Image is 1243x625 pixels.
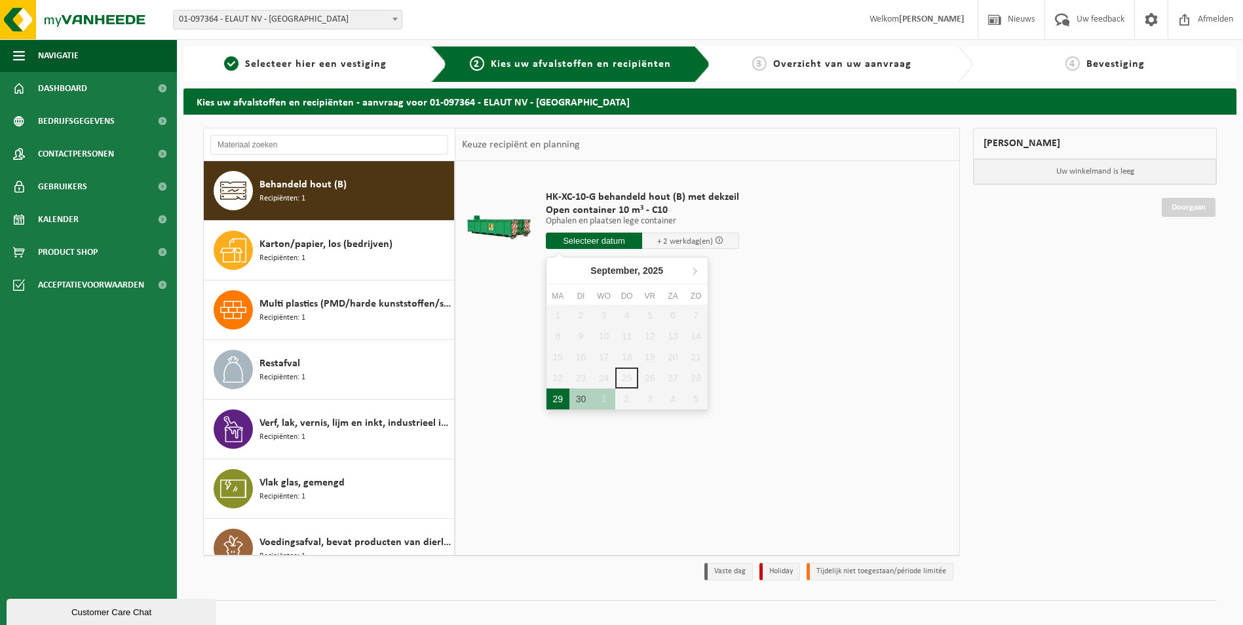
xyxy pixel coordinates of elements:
[592,388,615,409] div: 1
[259,193,305,205] span: Recipiënten: 1
[38,170,87,203] span: Gebruikers
[657,237,713,246] span: + 2 werkdag(en)
[546,191,739,204] span: HK-XC-10-G behandeld hout (B) met dekzeil
[259,475,345,491] span: Vlak glas, gemengd
[470,56,484,71] span: 2
[204,340,455,400] button: Restafval Recipiënten: 1
[204,280,455,340] button: Multi plastics (PMD/harde kunststoffen/spanbanden/EPS/folie naturel/folie gemengd) Recipiënten: 1
[259,535,451,550] span: Voedingsafval, bevat producten van dierlijke oorsprong, onverpakt, categorie 3
[899,14,965,24] strong: [PERSON_NAME]
[638,290,661,303] div: vr
[38,203,79,236] span: Kalender
[546,217,739,226] p: Ophalen en plaatsen lege container
[1162,198,1215,217] a: Doorgaan
[259,252,305,265] span: Recipiënten: 1
[183,88,1236,114] h2: Kies uw afvalstoffen en recipiënten - aanvraag voor 01-097364 - ELAUT NV - [GEOGRAPHIC_DATA]
[973,128,1217,159] div: [PERSON_NAME]
[643,266,663,275] i: 2025
[752,56,767,71] span: 3
[491,59,671,69] span: Kies uw afvalstoffen en recipiënten
[773,59,911,69] span: Overzicht van uw aanvraag
[259,415,451,431] span: Verf, lak, vernis, lijm en inkt, industrieel in kleinverpakking
[173,10,402,29] span: 01-097364 - ELAUT NV - SINT-NIKLAAS
[685,290,708,303] div: zo
[546,204,739,217] span: Open container 10 m³ - C10
[38,269,144,301] span: Acceptatievoorwaarden
[615,290,638,303] div: do
[704,563,753,580] li: Vaste dag
[455,128,586,161] div: Keuze recipiënt en planning
[259,296,451,312] span: Multi plastics (PMD/harde kunststoffen/spanbanden/EPS/folie naturel/folie gemengd)
[759,563,800,580] li: Holiday
[259,371,305,384] span: Recipiënten: 1
[204,519,455,578] button: Voedingsafval, bevat producten van dierlijke oorsprong, onverpakt, categorie 3 Recipiënten: 1
[592,290,615,303] div: wo
[1065,56,1080,71] span: 4
[204,400,455,459] button: Verf, lak, vernis, lijm en inkt, industrieel in kleinverpakking Recipiënten: 1
[569,388,592,409] div: 30
[1086,59,1145,69] span: Bevestiging
[259,237,392,252] span: Karton/papier, los (bedrijven)
[259,177,347,193] span: Behandeld hout (B)
[245,59,387,69] span: Selecteer hier een vestiging
[224,56,239,71] span: 1
[174,10,402,29] span: 01-097364 - ELAUT NV - SINT-NIKLAAS
[974,159,1216,184] p: Uw winkelmand is leeg
[7,596,219,625] iframe: chat widget
[38,105,115,138] span: Bedrijfsgegevens
[259,431,305,444] span: Recipiënten: 1
[585,260,668,281] div: September,
[259,312,305,324] span: Recipiënten: 1
[259,356,300,371] span: Restafval
[546,290,569,303] div: ma
[259,550,305,563] span: Recipiënten: 1
[38,236,98,269] span: Product Shop
[661,290,684,303] div: za
[38,72,87,105] span: Dashboard
[204,161,455,221] button: Behandeld hout (B) Recipiënten: 1
[204,459,455,519] button: Vlak glas, gemengd Recipiënten: 1
[38,138,114,170] span: Contactpersonen
[546,388,569,409] div: 29
[259,491,305,503] span: Recipiënten: 1
[615,388,638,409] div: 2
[807,563,953,580] li: Tijdelijk niet toegestaan/période limitée
[204,221,455,280] button: Karton/papier, los (bedrijven) Recipiënten: 1
[569,290,592,303] div: di
[210,135,448,155] input: Materiaal zoeken
[190,56,421,72] a: 1Selecteer hier een vestiging
[546,233,643,249] input: Selecteer datum
[38,39,79,72] span: Navigatie
[638,388,661,409] div: 3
